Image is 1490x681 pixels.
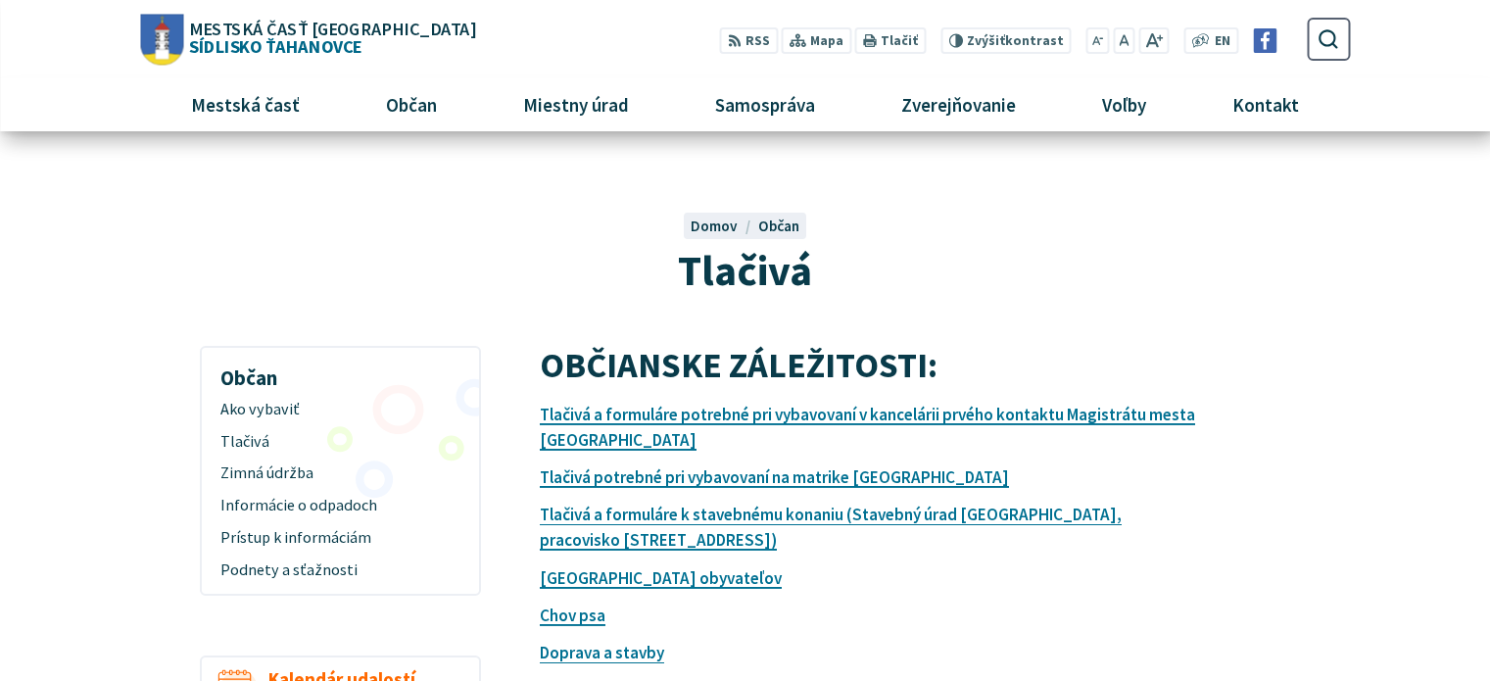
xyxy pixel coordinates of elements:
[866,78,1052,131] a: Zverejňovanie
[378,78,444,131] span: Občan
[540,504,1122,551] a: Tlačivá a formuláre k stavebnému konaniu (Stavebný úrad [GEOGRAPHIC_DATA], pracovisko [STREET_ADD...
[155,78,335,131] a: Mestská časť
[540,605,605,626] a: Chov psa
[220,458,460,490] span: Zimná údržba
[894,78,1024,131] span: Zverejňovanie
[515,78,636,131] span: Miestny úrad
[1095,78,1154,131] span: Voľby
[209,393,471,425] a: Ako vybaviť
[540,567,782,589] a: [GEOGRAPHIC_DATA] obyvateľov
[487,78,664,131] a: Miestny úrad
[540,404,1195,451] a: Tlačivá a formuláre potrebné pri vybavovaní v kancelárii prvého kontaktu Magistrátu mesta [GEOGRA...
[140,14,475,65] a: Logo Sídlisko Ťahanovce, prejsť na domovskú stránku.
[967,33,1064,49] span: kontrast
[220,393,460,425] span: Ako vybaviť
[209,555,471,587] a: Podnety a sťažnosti
[1226,78,1307,131] span: Kontakt
[220,522,460,555] span: Prístup k informáciám
[707,78,822,131] span: Samospráva
[209,425,471,458] a: Tlačivá
[881,33,918,49] span: Tlačiť
[678,243,812,297] span: Tlačivá
[1253,28,1277,53] img: Prejsť na Facebook stránku
[1197,78,1335,131] a: Kontakt
[220,425,460,458] span: Tlačivá
[1067,78,1182,131] a: Voľby
[209,352,471,393] h3: Občan
[183,78,307,131] span: Mestská časť
[540,342,937,387] strong: OBČIANSKE ZÁLEŽITOSTI:
[782,27,851,54] a: Mapa
[745,31,770,52] span: RSS
[140,14,183,65] img: Prejsť na domovskú stránku
[1215,31,1230,52] span: EN
[720,27,778,54] a: RSS
[691,217,757,235] a: Domov
[1138,27,1169,54] button: Zväčšiť veľkosť písma
[209,490,471,522] a: Informácie o odpadoch
[967,32,1005,49] span: Zvýšiť
[540,642,664,663] a: Doprava a stavby
[1086,27,1110,54] button: Zmenšiť veľkosť písma
[540,466,1009,488] a: Tlačivá potrebné pri vybavovaní na matrike [GEOGRAPHIC_DATA]
[940,27,1071,54] button: Zvýšiťkontrast
[1113,27,1134,54] button: Nastaviť pôvodnú veľkosť písma
[209,458,471,490] a: Zimná údržba
[855,27,926,54] button: Tlačiť
[350,78,472,131] a: Občan
[209,522,471,555] a: Prístup k informáciám
[1210,31,1236,52] a: EN
[220,555,460,587] span: Podnety a sťažnosti
[189,20,475,37] span: Mestská časť [GEOGRAPHIC_DATA]
[691,217,738,235] span: Domov
[810,31,843,52] span: Mapa
[680,78,851,131] a: Samospráva
[758,217,799,235] a: Občan
[220,490,460,522] span: Informácie o odpadoch
[183,20,475,55] span: Sídlisko Ťahanovce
